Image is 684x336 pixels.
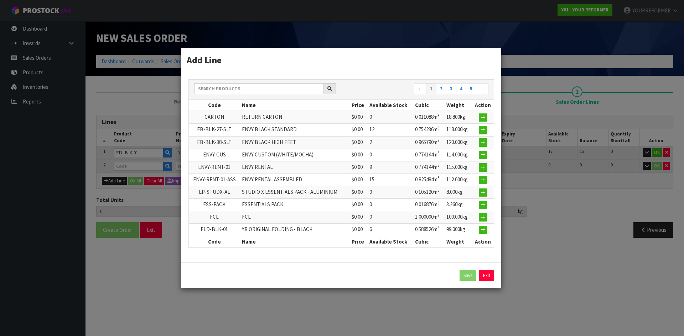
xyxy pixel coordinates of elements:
td: $0.00 [350,136,368,149]
button: Save [460,270,476,281]
td: ENVY BLACK HIGH FEET [240,136,350,149]
td: $0.00 [350,186,368,199]
td: $0.00 [350,199,368,211]
td: 100.000kg [445,211,472,224]
td: 115.000kg [445,161,472,174]
td: EB-BLK-27-SLT [189,124,240,136]
td: $0.00 [350,174,368,186]
sup: 3 [437,150,440,155]
a: 2 [436,83,446,95]
td: RETURN CARTON [240,111,350,124]
td: 0.016876m [413,199,444,211]
sup: 3 [437,201,440,206]
sup: 3 [437,138,440,143]
td: ESS-PACK [189,199,240,211]
td: 6 [368,224,413,236]
th: Weight [445,236,472,247]
td: FLD-BLK-01 [189,224,240,236]
input: Search products [194,83,324,94]
td: ENVY RENTAL ASSEMBLED [240,174,350,186]
td: $0.00 [350,161,368,174]
sup: 3 [437,113,440,118]
th: Price [350,236,368,247]
a: → [476,83,488,95]
th: Name [240,100,350,111]
td: 0 [368,199,413,211]
td: 114.000kg [445,149,472,161]
th: Code [189,100,240,111]
td: FCL [189,211,240,224]
td: ENVY-CUS [189,149,240,161]
td: $0.00 [350,149,368,161]
td: 99.000kg [445,224,472,236]
td: ESSENTIALS PACK [240,199,350,211]
td: ENVY-RENT-01 [189,161,240,174]
td: 0.588526m [413,224,444,236]
td: 0.105120m [413,186,444,199]
td: 2 [368,136,413,149]
td: 0 [368,186,413,199]
td: STUDIO X ESSENTIALS PACK - ALUMINIUM [240,186,350,199]
th: Available Stock [368,236,413,247]
td: 15 [368,174,413,186]
td: 0.774144m [413,161,444,174]
td: 0.011088m [413,111,444,124]
td: ENVY BLACK STANDARD [240,124,350,136]
td: 0 [368,211,413,224]
nav: Page navigation [347,83,488,96]
td: 12 [368,124,413,136]
sup: 3 [437,126,440,130]
td: 112.000kg [445,174,472,186]
td: 0 [368,111,413,124]
td: EB-BLK-38-SLT [189,136,240,149]
td: 18.800kg [445,111,472,124]
td: $0.00 [350,111,368,124]
td: $0.00 [350,124,368,136]
td: ENVY RENTAL [240,161,350,174]
sup: 3 [437,225,440,230]
a: 3 [446,83,456,95]
th: Cubic [413,100,444,111]
td: 1.000000m [413,211,444,224]
td: 0 [368,149,413,161]
h3: Add Line [187,53,496,66]
th: Code [189,236,240,247]
sup: 3 [437,188,440,193]
sup: 3 [437,213,440,218]
sup: 3 [437,175,440,180]
td: 9 [368,161,413,174]
a: 1 [426,83,436,95]
td: ENVY-RENT-01-ASS [189,174,240,186]
td: 0.754236m [413,124,444,136]
td: 0.825484m [413,174,444,186]
td: $0.00 [350,224,368,236]
td: 0.965790m [413,136,444,149]
a: Exit [479,270,494,281]
th: Action [472,236,494,247]
td: 0.774144m [413,149,444,161]
sup: 3 [437,163,440,168]
a: ← [414,83,426,95]
th: Weight [445,100,472,111]
td: 120.000kg [445,136,472,149]
th: Price [350,100,368,111]
th: Available Stock [368,100,413,111]
th: Action [472,100,494,111]
td: CARTON [189,111,240,124]
td: 3.260kg [445,199,472,211]
td: EP-STUDX-AL [189,186,240,199]
th: Cubic [413,236,444,247]
th: Name [240,236,350,247]
td: ENVY CUSTOM (WHITE/MOCHA) [240,149,350,161]
a: 5 [466,83,476,95]
td: YR ORIGINAL FOLDING - BLACK [240,224,350,236]
td: $0.00 [350,211,368,224]
td: 118.000kg [445,124,472,136]
td: FCL [240,211,350,224]
a: 4 [456,83,466,95]
td: 8.000kg [445,186,472,199]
